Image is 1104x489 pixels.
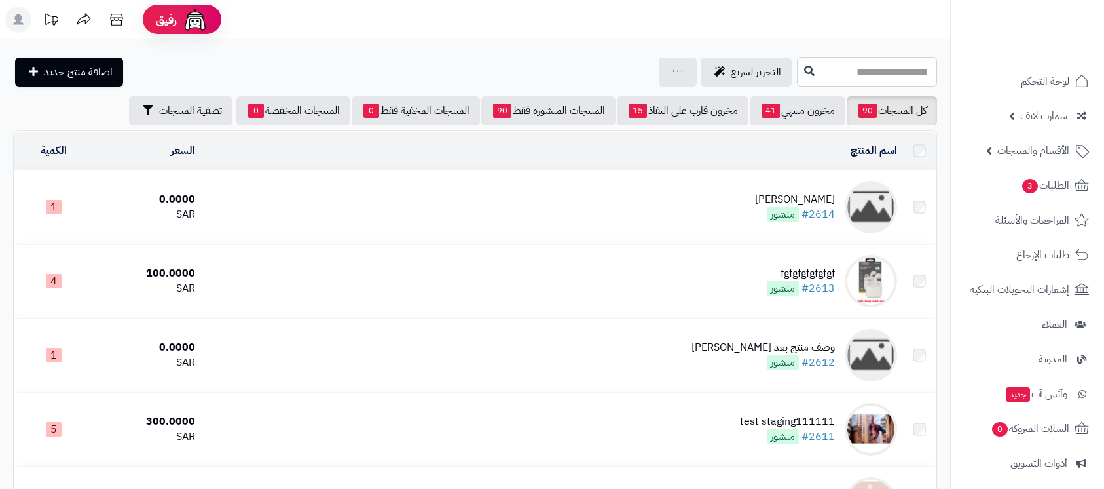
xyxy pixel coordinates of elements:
[762,104,780,118] span: 41
[1039,350,1067,368] span: المدونة
[801,281,835,296] a: #2613
[99,340,195,355] div: 0.0000
[156,12,177,28] span: رفيق
[801,355,835,370] a: #2612
[1021,72,1069,90] span: لوحة التحكم
[1015,37,1092,64] img: logo-2.png
[845,255,897,307] img: fgfgfgfgfgfgf
[851,143,897,159] a: اسم المنتج
[493,104,511,118] span: 90
[845,329,897,381] img: وصف منتج بعد اااااالرفع
[481,96,616,125] a: المنتجات المنشورة فقط90
[845,181,897,233] img: كوفي ديو
[959,448,1096,479] a: أدوات التسويق
[845,403,897,456] img: test staging111111
[248,104,264,118] span: 0
[352,96,480,125] a: المنتجات المخفية فقط0
[1010,454,1067,473] span: أدوات التسويق
[959,309,1096,340] a: العملاء
[99,414,195,429] div: 300.0000
[159,103,222,119] span: تصفية المنتجات
[99,355,195,370] div: SAR
[959,170,1096,201] a: الطلبات3
[801,206,835,222] a: #2614
[46,200,62,214] span: 1
[701,58,792,87] a: التحرير لسريع
[767,266,835,281] div: fgfgfgfgfgfgf
[959,205,1096,236] a: المراجعات والأسئلة
[991,420,1069,438] span: السلات المتروكة
[750,96,845,125] a: مخزون منتهي41
[44,64,113,80] span: اضافة منتج جديد
[995,211,1069,229] span: المراجعات والأسئلة
[959,413,1096,444] a: السلات المتروكة0
[959,239,1096,271] a: طلبات الإرجاع
[236,96,350,125] a: المنتجات المخفضة0
[959,343,1096,375] a: المدونة
[1022,179,1038,193] span: 3
[99,429,195,444] div: SAR
[970,281,1069,299] span: إشعارات التحويلات البنكية
[767,355,799,370] span: منشور
[41,143,67,159] a: الكمية
[15,58,123,87] a: اضافة منتج جديد
[46,274,62,288] span: 4
[1020,107,1067,125] span: سمارت لايف
[997,142,1069,160] span: الأقسام والمنتجات
[171,143,195,159] a: السعر
[755,192,835,207] div: [PERSON_NAME]
[1004,385,1067,403] span: وآتس آب
[767,207,799,222] span: منشور
[731,64,781,80] span: التحرير لسريع
[46,348,62,362] span: 1
[46,422,62,437] span: 5
[129,96,232,125] button: تصفية المنتجات
[767,429,799,444] span: منشور
[801,429,835,444] a: #2611
[99,281,195,296] div: SAR
[629,104,647,118] span: 15
[35,7,67,36] a: تحديثات المنصة
[1016,246,1069,264] span: طلبات الإرجاع
[691,340,835,355] div: وصف منتج بعد [PERSON_NAME]
[182,7,208,33] img: ai-face.png
[959,274,1096,305] a: إشعارات التحويلات البنكية
[959,378,1096,410] a: وآتس آبجديد
[740,414,835,429] div: test staging111111
[617,96,748,125] a: مخزون قارب على النفاذ15
[992,422,1008,437] span: 0
[1021,176,1069,195] span: الطلبات
[363,104,379,118] span: 0
[1006,387,1030,402] span: جديد
[1042,315,1067,334] span: العملاء
[99,207,195,222] div: SAR
[959,66,1096,97] a: لوحة التحكم
[858,104,877,118] span: 90
[847,96,937,125] a: كل المنتجات90
[767,281,799,296] span: منشور
[99,192,195,207] div: 0.0000
[99,266,195,281] div: 100.0000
